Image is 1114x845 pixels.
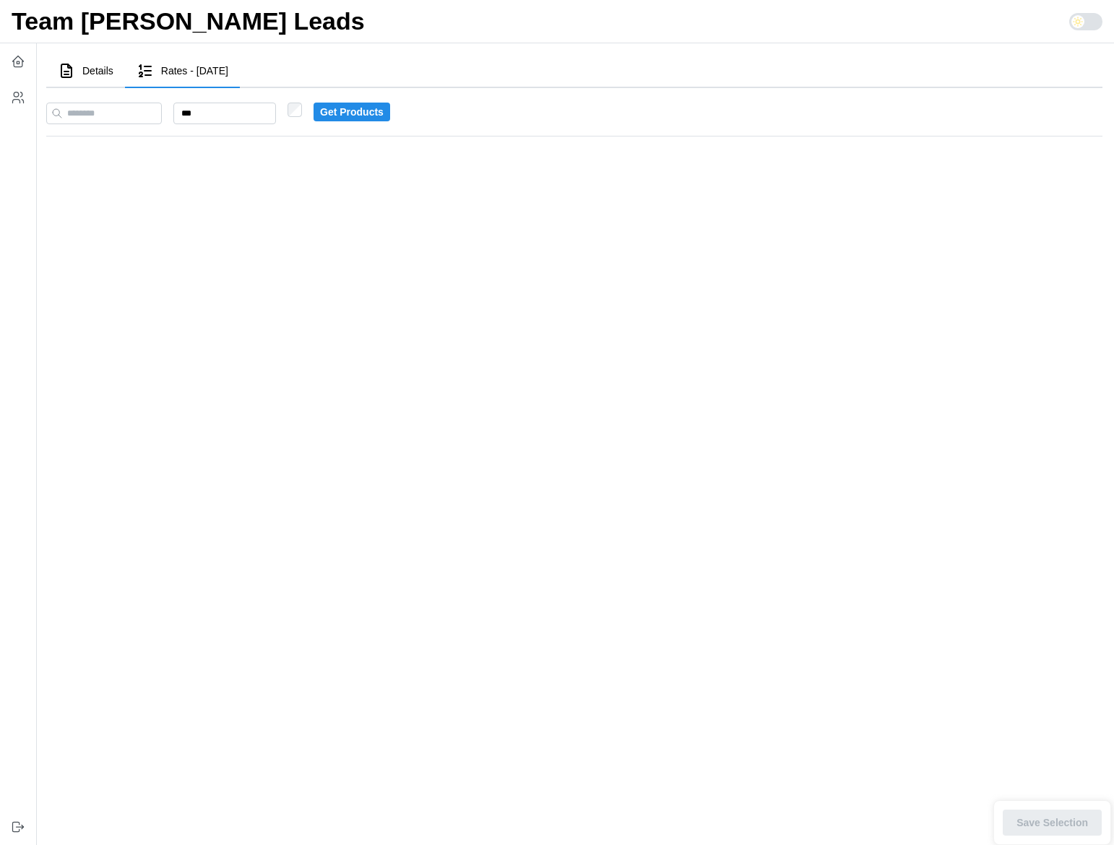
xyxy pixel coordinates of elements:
span: Get Products [320,103,384,121]
button: Save Selection [1003,810,1102,836]
button: Get Products [314,103,390,121]
span: Save Selection [1016,810,1088,835]
span: Details [82,66,113,76]
h1: Team [PERSON_NAME] Leads [12,5,365,37]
